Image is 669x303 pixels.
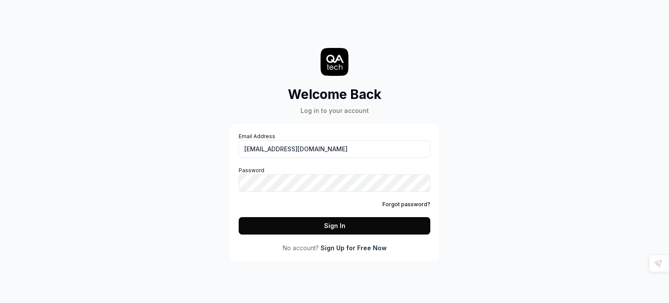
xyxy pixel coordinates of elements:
div: Log in to your account [288,106,382,115]
span: No account? [283,243,319,252]
a: Sign Up for Free Now [321,243,387,252]
input: Password [239,174,430,192]
button: Sign In [239,217,430,235]
h2: Welcome Back [288,85,382,104]
label: Email Address [239,133,430,158]
input: Email Address [239,140,430,158]
a: Forgot password? [382,201,430,208]
label: Password [239,167,430,192]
